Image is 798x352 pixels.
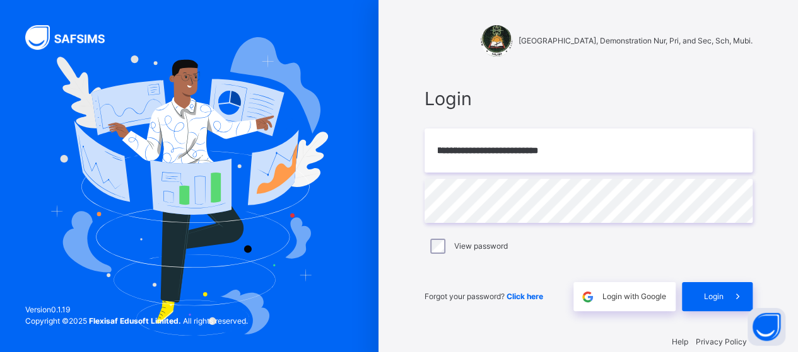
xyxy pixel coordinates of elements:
button: Open asap [748,308,785,346]
span: Login [425,85,753,112]
a: Help [672,337,688,346]
span: [GEOGRAPHIC_DATA], Demonstration Nur, Pri, and Sec, Sch, Mubi. [519,35,753,47]
img: google.396cfc9801f0270233282035f929180a.svg [580,290,595,304]
span: Version 0.1.19 [25,304,248,315]
strong: Flexisaf Edusoft Limited. [89,316,181,326]
span: Copyright © 2025 All rights reserved. [25,316,248,326]
span: Login with Google [602,291,666,302]
a: Privacy Policy [696,337,747,346]
a: Click here [507,292,543,301]
img: SAFSIMS Logo [25,25,120,50]
img: Hero Image [50,37,329,336]
label: View password [454,241,508,252]
span: Login [704,291,724,302]
span: Forgot your password? [425,292,543,301]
